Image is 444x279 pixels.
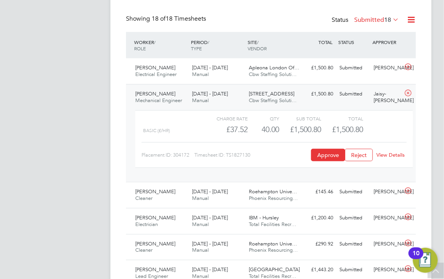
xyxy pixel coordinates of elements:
[192,64,228,71] span: [DATE] - [DATE]
[332,15,400,26] div: Status
[248,123,280,136] div: 40.00
[126,15,208,23] div: Showing
[192,266,228,273] span: [DATE] - [DATE]
[192,90,228,97] span: [DATE] - [DATE]
[279,114,321,123] div: Sub Total
[371,62,405,74] div: [PERSON_NAME]
[371,35,405,49] div: APPROVER
[152,15,206,23] span: 18 Timesheets
[143,128,170,133] span: Basic (£/HR)
[279,123,321,136] div: £1,500.80
[302,62,337,74] div: £1,500.80
[249,188,297,195] span: Roehampton Unive…
[135,247,152,253] span: Cleaner
[371,88,405,107] div: Jaisy-[PERSON_NAME]
[191,45,202,51] span: TYPE
[345,149,373,161] button: Reject
[248,45,267,51] span: VENDOR
[249,214,279,221] span: IBM - Hursley
[135,195,152,201] span: Cleaner
[208,39,209,45] span: /
[249,221,296,228] span: Total Facilities Recr…
[337,238,371,251] div: Submitted
[135,214,175,221] span: [PERSON_NAME]
[206,114,248,123] div: Charge rate
[337,35,371,49] div: STATUS
[249,97,297,104] span: Cbw Staffing Soluti…
[249,71,297,78] span: Cbw Staffing Soluti…
[192,71,209,78] span: Manual
[371,263,405,276] div: [PERSON_NAME]
[142,149,194,161] div: Placement ID: 304172
[311,149,345,161] button: Approve
[248,114,280,123] div: QTY
[249,240,297,247] span: Roehampton Unive…
[192,247,209,253] span: Manual
[249,90,294,97] span: [STREET_ADDRESS]
[192,240,228,247] span: [DATE] - [DATE]
[192,214,228,221] span: [DATE] - [DATE]
[371,238,405,251] div: [PERSON_NAME]
[249,247,298,253] span: Phoenix Resourcing…
[135,90,175,97] span: [PERSON_NAME]
[135,221,158,228] span: Electrician
[249,195,298,201] span: Phoenix Resourcing…
[302,238,337,251] div: £290.92
[135,97,182,104] span: Mechanical Engineer
[192,195,209,201] span: Manual
[377,152,405,158] a: View Details
[132,35,189,55] div: WORKER
[302,212,337,224] div: £1,200.40
[319,39,333,45] span: TOTAL
[249,266,300,273] span: [GEOGRAPHIC_DATA]
[302,185,337,198] div: £145.46
[413,253,420,263] div: 10
[332,125,363,134] span: £1,500.80
[135,266,175,273] span: [PERSON_NAME]
[135,64,175,71] span: [PERSON_NAME]
[134,45,146,51] span: ROLE
[337,263,371,276] div: Submitted
[206,123,248,136] div: £37.52
[302,88,337,101] div: £1,500.80
[337,88,371,101] div: Submitted
[371,212,405,224] div: [PERSON_NAME]
[371,185,405,198] div: [PERSON_NAME]
[413,248,438,273] button: Open Resource Center, 10 new notifications
[189,35,246,55] div: PERIOD
[135,240,175,247] span: [PERSON_NAME]
[354,16,399,24] label: Submitted
[384,16,391,24] span: 18
[154,39,156,45] span: /
[337,62,371,74] div: Submitted
[337,212,371,224] div: Submitted
[249,64,299,71] span: Apleona London Of…
[246,35,302,55] div: SITE
[135,71,177,78] span: Electrical Engineer
[152,15,166,23] span: 18 of
[194,149,311,161] div: Timesheet ID: TS1827130
[337,185,371,198] div: Submitted
[192,221,209,228] span: Manual
[135,188,175,195] span: [PERSON_NAME]
[192,188,228,195] span: [DATE] - [DATE]
[192,97,209,104] span: Manual
[302,263,337,276] div: £1,443.20
[257,39,259,45] span: /
[321,114,363,123] div: Total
